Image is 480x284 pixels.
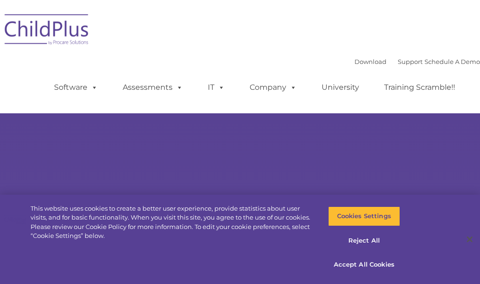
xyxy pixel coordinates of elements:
[328,255,400,275] button: Accept All Cookies
[31,204,314,241] div: This website uses cookies to create a better user experience, provide statistics about user visit...
[113,78,192,97] a: Assessments
[45,78,107,97] a: Software
[398,58,423,65] a: Support
[328,231,400,251] button: Reject All
[354,58,480,65] font: |
[328,206,400,226] button: Cookies Settings
[198,78,234,97] a: IT
[459,229,480,250] button: Close
[240,78,306,97] a: Company
[425,58,480,65] a: Schedule A Demo
[354,58,386,65] a: Download
[312,78,369,97] a: University
[375,78,464,97] a: Training Scramble!!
